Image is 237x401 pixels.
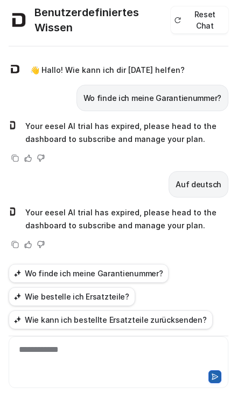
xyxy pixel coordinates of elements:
[9,310,213,329] button: Wie kann ich bestellte Ersatzteile zurücksenden?
[9,205,17,218] img: Widget
[9,287,135,306] button: Wie bestelle ich Ersatzteile?
[9,264,169,283] button: Wo finde ich meine Garantienummer?
[25,120,228,146] p: Your eesel AI trial has expired, please head to the dashboard to subscribe and manage your plan.
[176,178,221,191] p: Auf deutsch
[171,6,228,33] button: Reset Chat
[34,5,171,35] h2: Benutzerdefiniertes Wissen
[9,9,29,31] img: Widget
[83,92,221,105] p: Wo finde ich meine Garantienummer?
[25,206,228,232] p: Your eesel AI trial has expired, please head to the dashboard to subscribe and manage your plan.
[9,119,17,132] img: Widget
[30,64,185,77] p: 👋 Hallo! Wie kann ich dir [DATE] helfen?
[9,63,22,76] img: Widget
